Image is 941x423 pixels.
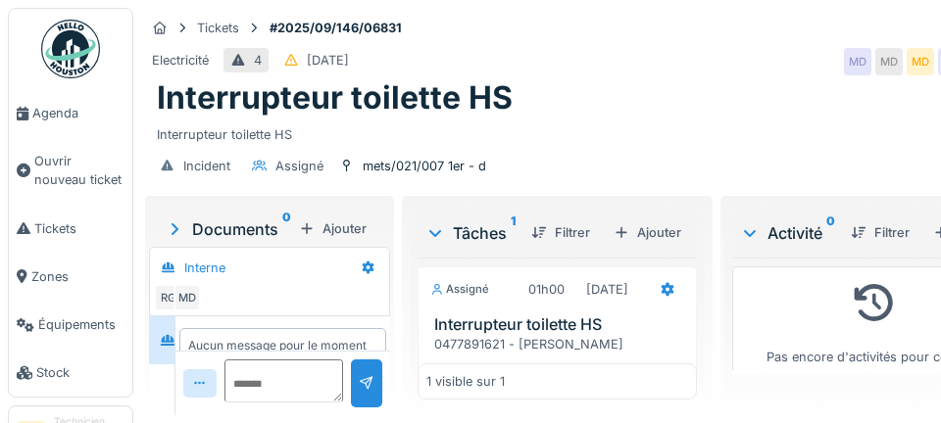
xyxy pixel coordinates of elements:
div: Filtrer [843,219,917,246]
div: Filtrer [523,219,598,246]
div: Electricité [152,51,209,70]
div: Interne [184,258,225,277]
a: Agenda [9,89,132,137]
div: [DATE] [307,51,349,70]
div: 01h00 [528,280,565,299]
div: MD [173,284,201,311]
div: [DATE] [586,280,628,299]
a: Tickets [9,205,132,253]
div: MD [907,48,934,75]
div: Activité [740,221,835,245]
div: MD [875,48,903,75]
div: Incident [183,157,230,175]
div: Tâches [425,221,516,245]
div: 4 [254,51,262,70]
strong: #2025/09/146/06831 [262,19,410,37]
sup: 0 [282,217,291,241]
sup: 1 [511,221,516,245]
span: Agenda [32,104,124,122]
div: Ajouter [291,215,374,242]
div: mets/021/007 1er - d [363,157,486,175]
a: Zones [9,253,132,301]
span: Ouvrir nouveau ticket [34,152,124,189]
a: Ouvrir nouveau ticket [9,137,132,204]
span: Tickets [34,219,124,238]
div: Ajouter [606,219,689,246]
h3: Interrupteur toilette HS [434,315,688,334]
span: Zones [31,267,124,286]
div: Tickets [197,19,239,37]
a: Équipements [9,301,132,349]
div: RG [154,284,181,311]
div: 0477891621 - [PERSON_NAME] Interrupteur toilette HS [434,335,688,392]
div: 1 visible sur 1 [426,372,505,391]
div: Assigné [275,157,323,175]
h1: Interrupteur toilette HS [157,79,513,117]
div: Documents [165,217,291,241]
div: Aucun message pour le moment … Soyez le premier ! [188,337,378,372]
div: Assigné [430,281,489,298]
span: Équipements [38,315,124,334]
span: Stock [36,363,124,382]
img: Badge_color-CXgf-gQk.svg [41,20,100,78]
div: MD [844,48,871,75]
a: Stock [9,349,132,397]
sup: 0 [826,221,835,245]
